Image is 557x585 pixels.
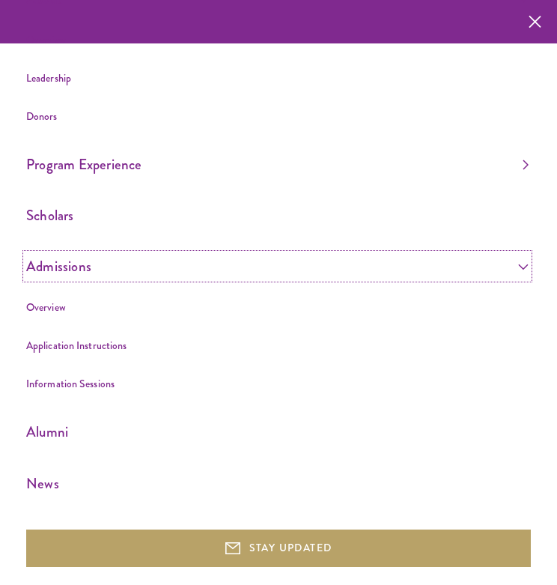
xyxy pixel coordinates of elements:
[26,338,127,353] a: Application Instructions
[26,300,66,315] a: Overview
[26,203,529,228] a: Scholars
[26,70,71,85] a: Leadership
[26,32,66,47] a: Overview
[26,152,529,177] a: Program Experience
[26,376,115,391] a: Information Sessions
[26,419,529,444] a: Alumni
[26,530,531,567] button: STAY UPDATED
[26,254,529,279] a: Admissions
[26,109,58,124] a: Donors
[26,471,529,496] a: News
